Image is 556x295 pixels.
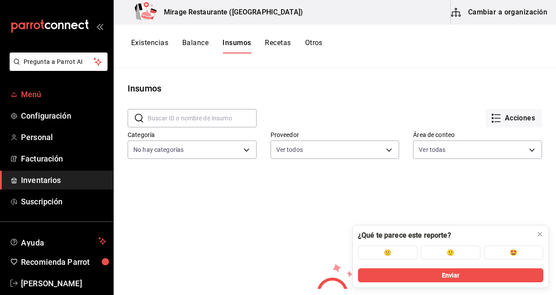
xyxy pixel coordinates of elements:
[421,246,480,260] button: 🙂
[131,39,168,53] button: Existencias
[21,256,106,268] span: Recomienda Parrot
[358,231,451,240] div: ¿Qué te parece este reporte?
[131,39,323,53] div: navigation tabs
[21,131,106,143] span: Personal
[271,132,400,138] label: Proveedor
[24,57,94,67] span: Pregunta a Parrot AI
[21,277,106,289] span: [PERSON_NAME]
[419,145,445,154] span: Ver todas
[148,109,257,127] input: Buscar ID o nombre de insumo
[182,39,208,53] button: Balance
[21,196,106,207] span: Suscripción
[358,246,417,260] button: 🙁
[222,39,251,53] button: Insumos
[21,236,95,246] span: Ayuda
[21,110,106,122] span: Configuración
[133,145,184,154] span: No hay categorías
[96,23,103,30] button: open_drawer_menu
[6,63,108,73] a: Pregunta a Parrot AI
[21,88,106,100] span: Menú
[486,109,542,127] button: Acciones
[358,268,543,282] button: Enviar
[10,53,108,71] button: Pregunta a Parrot AI
[128,82,161,95] div: Insumos
[484,246,543,260] button: 🤩
[276,145,303,154] span: Ver todos
[305,39,323,53] button: Otros
[265,39,291,53] button: Recetas
[157,7,303,18] h3: Mirage Restaurante ([GEOGRAPHIC_DATA])
[21,153,106,165] span: Facturación
[128,132,257,138] label: Categoría
[21,174,106,186] span: Inventarios
[442,271,460,280] span: Enviar
[413,132,542,138] label: Área de conteo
